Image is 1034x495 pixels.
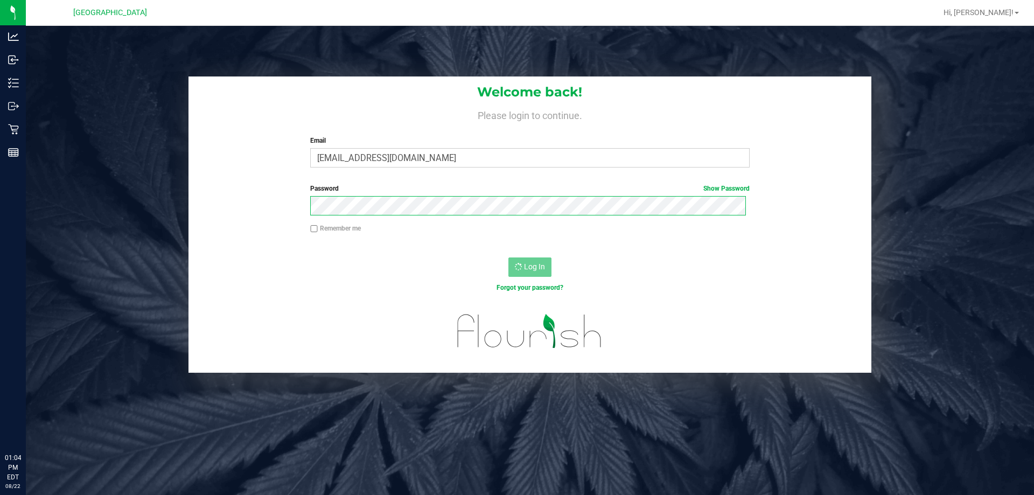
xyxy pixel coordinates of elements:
[188,85,871,99] h1: Welcome back!
[444,304,615,359] img: flourish_logo.svg
[5,453,21,482] p: 01:04 PM EDT
[944,8,1014,17] span: Hi, [PERSON_NAME]!
[508,257,551,277] button: Log In
[8,101,19,111] inline-svg: Outbound
[524,262,545,271] span: Log In
[8,78,19,88] inline-svg: Inventory
[5,482,21,490] p: 08/22
[310,185,339,192] span: Password
[310,136,749,145] label: Email
[497,284,563,291] a: Forgot your password?
[188,108,871,121] h4: Please login to continue.
[8,31,19,42] inline-svg: Analytics
[310,224,361,233] label: Remember me
[310,225,318,233] input: Remember me
[703,185,750,192] a: Show Password
[8,147,19,158] inline-svg: Reports
[73,8,147,17] span: [GEOGRAPHIC_DATA]
[8,124,19,135] inline-svg: Retail
[8,54,19,65] inline-svg: Inbound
